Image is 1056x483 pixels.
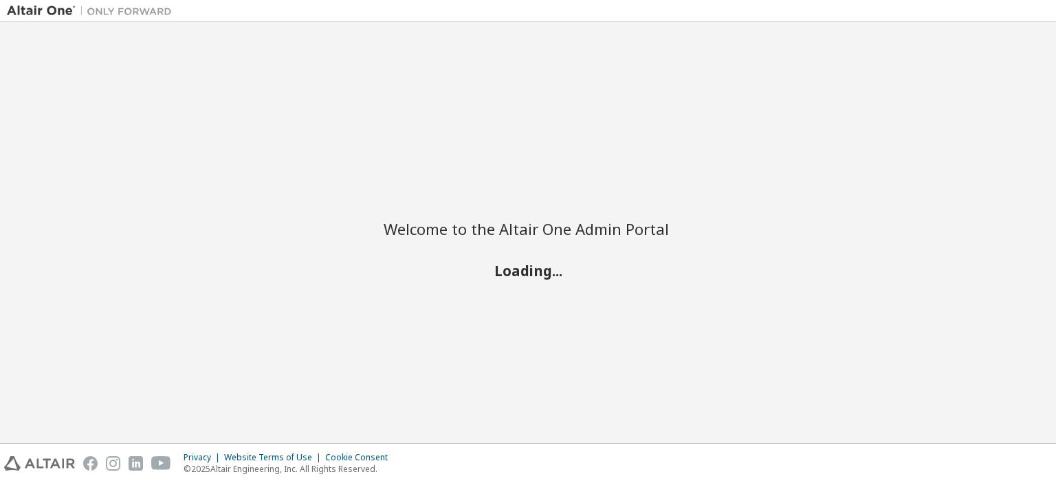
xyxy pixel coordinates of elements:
[83,456,98,471] img: facebook.svg
[4,456,75,471] img: altair_logo.svg
[151,456,171,471] img: youtube.svg
[7,4,179,18] img: Altair One
[384,219,672,238] h2: Welcome to the Altair One Admin Portal
[129,456,143,471] img: linkedin.svg
[325,452,396,463] div: Cookie Consent
[106,456,120,471] img: instagram.svg
[384,261,672,279] h2: Loading...
[184,463,396,475] p: © 2025 Altair Engineering, Inc. All Rights Reserved.
[224,452,325,463] div: Website Terms of Use
[184,452,224,463] div: Privacy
